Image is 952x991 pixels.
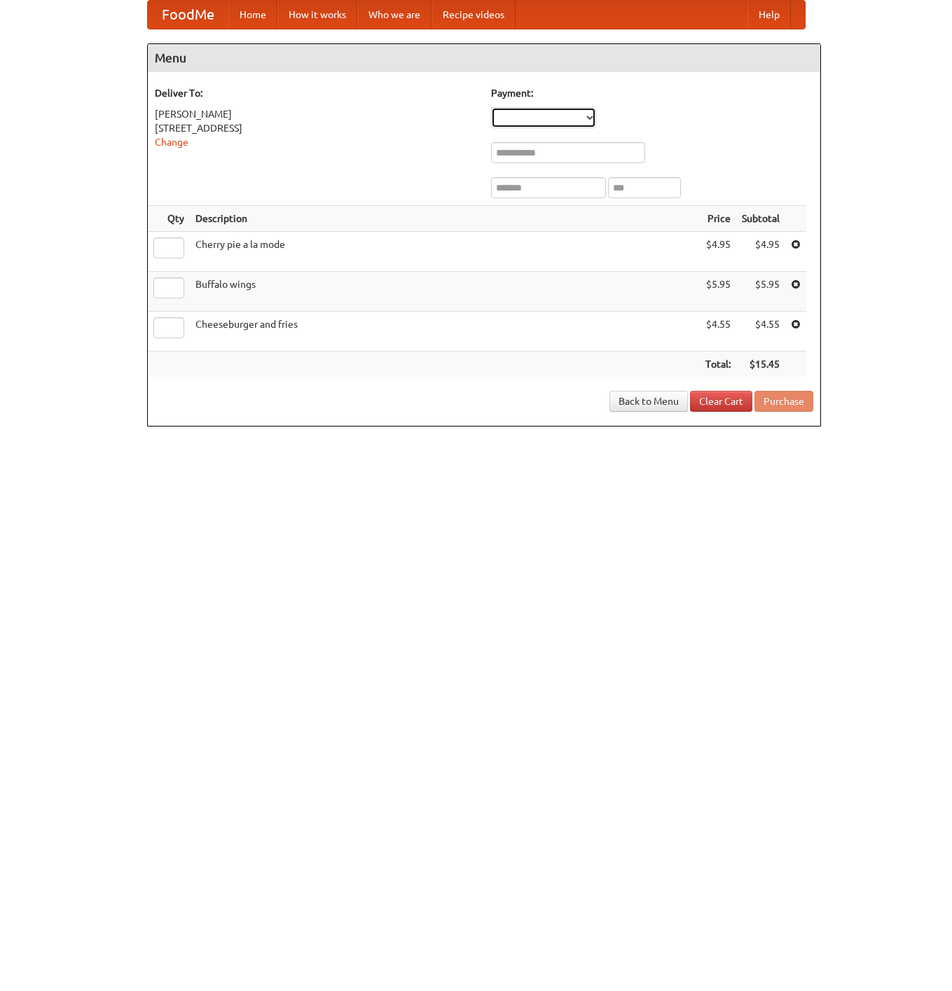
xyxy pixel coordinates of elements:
[190,272,700,312] td: Buffalo wings
[190,206,700,232] th: Description
[277,1,357,29] a: How it works
[747,1,791,29] a: Help
[155,86,477,100] h5: Deliver To:
[148,44,820,72] h4: Menu
[190,312,700,352] td: Cheeseburger and fries
[736,206,785,232] th: Subtotal
[155,137,188,148] a: Change
[736,232,785,272] td: $4.95
[700,232,736,272] td: $4.95
[736,352,785,377] th: $15.45
[190,232,700,272] td: Cherry pie a la mode
[736,312,785,352] td: $4.55
[690,391,752,412] a: Clear Cart
[700,272,736,312] td: $5.95
[609,391,688,412] a: Back to Menu
[700,206,736,232] th: Price
[700,352,736,377] th: Total:
[754,391,813,412] button: Purchase
[357,1,432,29] a: Who we are
[432,1,516,29] a: Recipe videos
[155,121,477,135] div: [STREET_ADDRESS]
[148,206,190,232] th: Qty
[491,86,813,100] h5: Payment:
[155,107,477,121] div: [PERSON_NAME]
[148,1,228,29] a: FoodMe
[700,312,736,352] td: $4.55
[736,272,785,312] td: $5.95
[228,1,277,29] a: Home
